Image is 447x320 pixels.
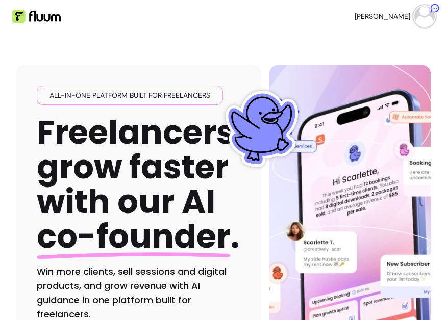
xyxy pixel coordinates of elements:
img: Fluum Duck sticker [224,91,300,167]
span: co-founder [37,214,230,259]
img: avatar [414,6,435,26]
span: All-in-one platform built for freelancers [45,90,214,100]
button: avatar[PERSON_NAME] [355,6,435,26]
h1: Freelancers grow faster with our AI . [37,115,240,254]
span: [PERSON_NAME] [355,11,410,21]
img: Fluum Logo [12,10,61,23]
